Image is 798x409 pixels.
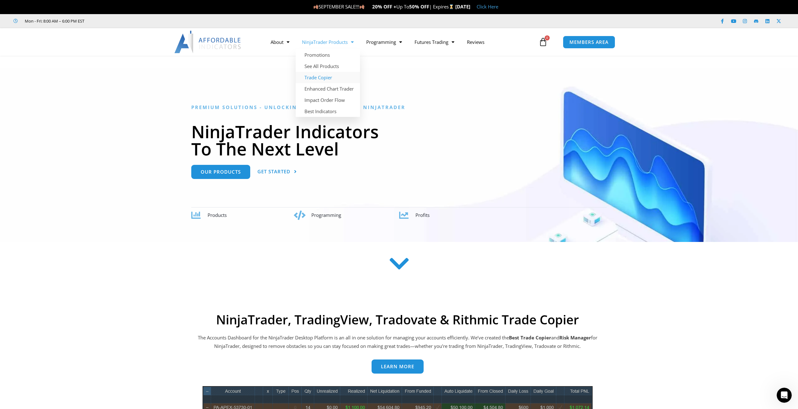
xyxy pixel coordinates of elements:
[409,3,429,10] strong: 50% OFF
[563,36,615,49] a: MEMBERS AREA
[93,18,187,24] iframe: Customer reviews powered by Trustpilot
[455,3,470,10] strong: [DATE]
[208,212,227,218] span: Products
[257,169,290,174] span: Get Started
[415,212,430,218] span: Profits
[449,4,454,9] img: ⌛
[257,165,297,179] a: Get Started
[461,35,491,49] a: Reviews
[360,4,364,9] img: 🍂
[197,333,598,351] p: The Accounts Dashboard for the NinjaTrader Desktop Platform is an all in one solution for managin...
[191,165,250,179] a: Our Products
[296,49,360,60] a: Promotions
[296,49,360,117] ul: NinjaTrader Products
[408,35,461,49] a: Futures Trading
[529,33,557,51] a: 0
[191,104,607,110] h6: Premium Solutions - Unlocking the Potential in NinjaTrader
[197,312,598,327] h2: NinjaTrader, TradingView, Tradovate & Rithmic Trade Copier
[313,3,455,10] span: SEPTEMBER SALE!!! Up To | Expires
[296,60,360,72] a: See All Products
[477,3,498,10] a: Click Here
[360,35,408,49] a: Programming
[23,17,84,25] span: Mon - Fri: 8:00 AM – 6:00 PM EST
[296,35,360,49] a: NinjaTrader Products
[296,94,360,106] a: Impact Order Flow
[569,40,609,45] span: MEMBERS AREA
[191,123,607,157] h1: NinjaTrader Indicators To The Next Level
[296,72,360,83] a: Trade Copier
[372,359,424,374] a: Learn more
[201,170,241,174] span: Our Products
[509,334,551,341] b: Best Trade Copier
[372,3,396,10] strong: 20% OFF +
[545,35,550,40] span: 0
[777,388,792,403] iframe: Intercom live chat
[264,35,296,49] a: About
[559,334,591,341] strong: Risk Manager
[264,35,537,49] nav: Menu
[296,83,360,94] a: Enhanced Chart Trader
[311,212,341,218] span: Programming
[174,31,242,53] img: LogoAI | Affordable Indicators – NinjaTrader
[296,106,360,117] a: Best Indicators
[381,364,414,369] span: Learn more
[314,4,318,9] img: 🍂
